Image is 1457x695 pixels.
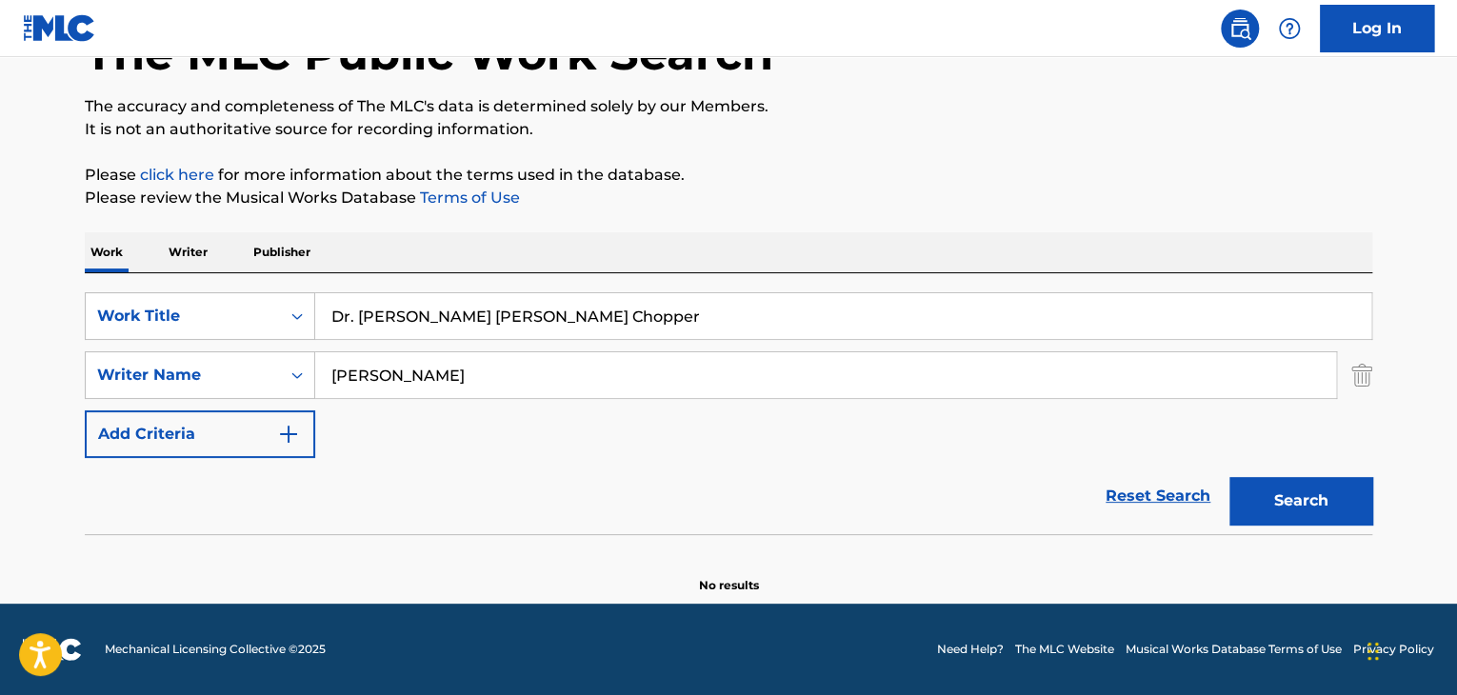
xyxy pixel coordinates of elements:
img: help [1278,17,1301,40]
a: Public Search [1221,10,1259,48]
a: Terms of Use [416,189,520,207]
img: logo [23,638,82,661]
button: Add Criteria [85,410,315,458]
img: MLC Logo [23,14,96,42]
a: Musical Works Database Terms of Use [1126,641,1342,658]
div: Drag [1367,623,1379,680]
a: Privacy Policy [1353,641,1434,658]
div: Work Title [97,305,269,328]
p: Writer [163,232,213,272]
p: The accuracy and completeness of The MLC's data is determined solely by our Members. [85,95,1372,118]
a: Log In [1320,5,1434,52]
p: Please review the Musical Works Database [85,187,1372,209]
button: Search [1229,477,1372,525]
img: search [1228,17,1251,40]
form: Search Form [85,292,1372,534]
p: Publisher [248,232,316,272]
p: Please for more information about the terms used in the database. [85,164,1372,187]
iframe: Chat Widget [1362,604,1457,695]
div: Help [1270,10,1308,48]
p: No results [699,554,759,594]
img: Delete Criterion [1351,351,1372,399]
a: Reset Search [1096,475,1220,517]
div: Writer Name [97,364,269,387]
span: Mechanical Licensing Collective © 2025 [105,641,326,658]
a: click here [140,166,214,184]
p: It is not an authoritative source for recording information. [85,118,1372,141]
a: Need Help? [937,641,1004,658]
p: Work [85,232,129,272]
img: 9d2ae6d4665cec9f34b9.svg [277,423,300,446]
a: The MLC Website [1015,641,1114,658]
